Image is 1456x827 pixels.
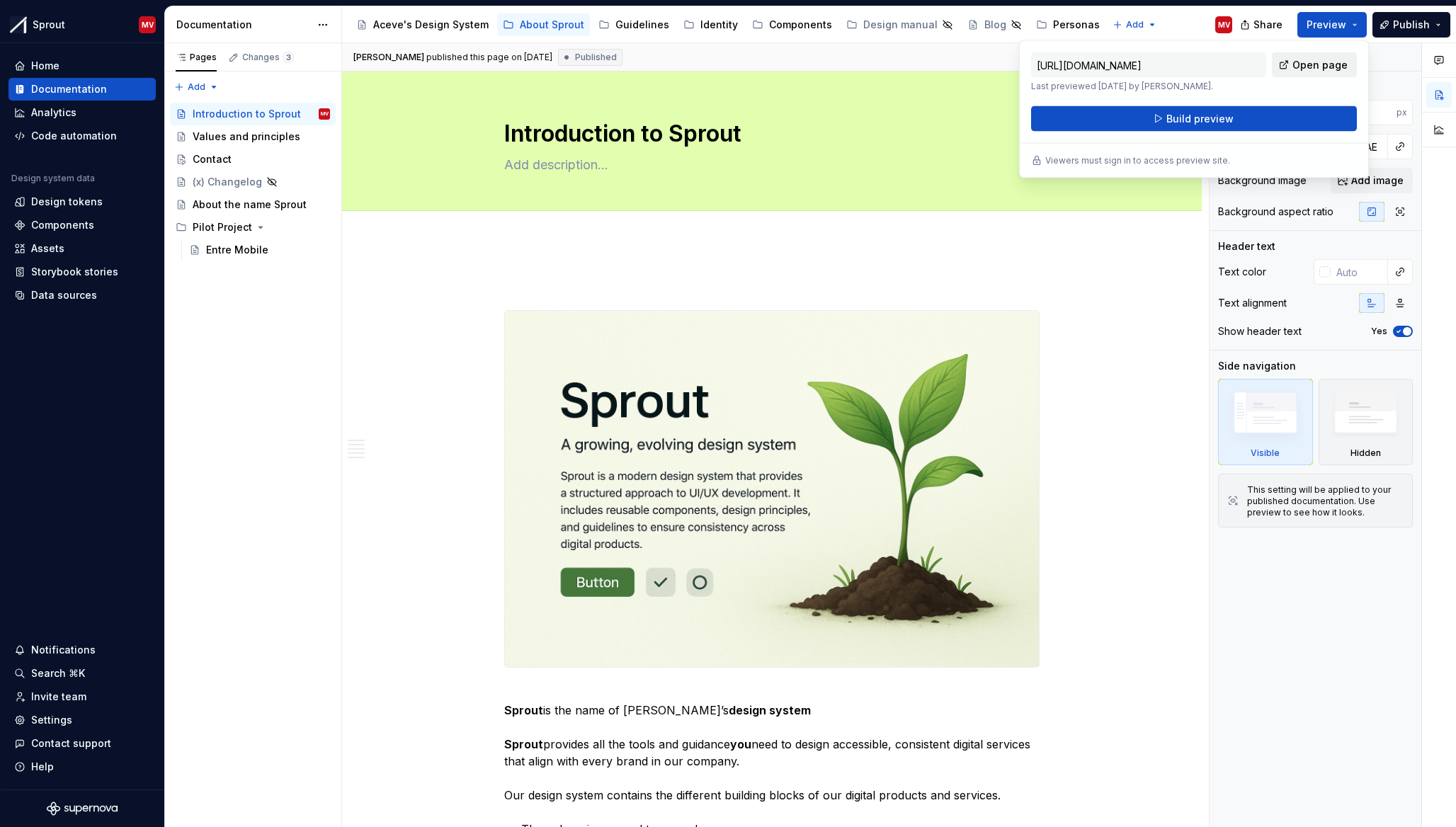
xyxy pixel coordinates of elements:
[170,216,336,239] div: Pilot Project
[1218,359,1296,373] div: Side navigation
[1031,81,1266,92] p: Last previewed [DATE] by [PERSON_NAME].
[170,77,223,97] button: Add
[863,18,938,32] div: Design manual
[1108,15,1161,35] button: Add
[193,130,300,144] div: Values and principles
[351,11,1105,39] div: Page tree
[1053,18,1100,32] div: Personas
[31,760,54,774] div: Help
[593,13,675,36] a: Guidelines
[193,198,307,212] div: About the name Sprout
[142,19,154,30] div: MV
[1126,19,1144,30] span: Add
[426,52,552,63] div: published this page on [DATE]
[31,129,117,143] div: Code automation
[10,16,27,33] img: b6c2a6ff-03c2-4811-897b-2ef07e5e0e51.png
[8,55,156,77] a: Home
[193,220,252,234] div: Pilot Project
[188,81,205,93] span: Add
[8,732,156,755] button: Contact support
[1166,112,1234,126] span: Build preview
[1251,447,1280,459] div: Visible
[373,18,489,32] div: Aceve's Design System
[170,125,336,148] a: Values and principles
[505,311,1039,667] img: 57e9e974-d765-4cd8-a353-0ffba8cfc81f.png
[501,117,1037,151] textarea: Introduction to Sprout
[1292,58,1348,72] span: Open page
[1218,239,1275,253] div: Header text
[1218,324,1302,338] div: Show header text
[8,214,156,236] a: Components
[1371,326,1387,337] label: Yes
[1319,379,1414,465] div: Hidden
[206,243,268,257] div: Entre Mobile
[351,13,494,36] a: Aceve's Design System
[1218,296,1287,310] div: Text alignment
[1045,155,1230,166] p: Viewers must sign in to access preview site.
[31,218,94,232] div: Components
[242,52,294,63] div: Changes
[8,685,156,708] a: Invite team
[841,13,959,36] a: Design manual
[1307,18,1346,32] span: Preview
[3,9,161,40] button: SproutMV
[33,18,65,32] div: Sprout
[353,52,424,63] span: [PERSON_NAME]
[1331,259,1388,285] input: Auto
[283,52,294,63] span: 3
[984,18,1006,32] div: Blog
[8,755,156,778] button: Help
[183,239,336,261] a: Entre Mobile
[615,18,669,32] div: Guidelines
[575,52,617,63] span: Published
[769,18,832,32] div: Components
[170,148,336,171] a: Contact
[11,173,95,184] div: Design system data
[31,195,103,209] div: Design tokens
[1218,173,1307,188] div: Background image
[31,736,111,751] div: Contact support
[700,18,738,32] div: Identity
[1350,447,1381,459] div: Hidden
[8,261,156,283] a: Storybook stories
[8,709,156,731] a: Settings
[1397,107,1407,118] p: px
[8,125,156,147] a: Code automation
[176,18,310,32] div: Documentation
[1331,168,1413,193] button: Add image
[1218,205,1333,219] div: Background aspect ratio
[193,152,232,166] div: Contact
[1253,18,1282,32] span: Share
[31,666,85,680] div: Search ⌘K
[193,107,301,121] div: Introduction to Sprout
[8,190,156,213] a: Design tokens
[504,703,543,717] strong: Sprout
[8,662,156,685] button: Search ⌘K
[170,103,336,125] a: Introduction to SproutMV
[1372,12,1450,38] button: Publish
[170,171,336,193] a: (x) Changelog
[176,52,217,63] div: Pages
[1031,106,1357,132] button: Build preview
[8,237,156,260] a: Assets
[497,13,590,36] a: About Sprout
[8,284,156,307] a: Data sources
[193,175,262,189] div: (x) Changelog
[1297,12,1367,38] button: Preview
[1272,52,1357,78] a: Open page
[1233,12,1292,38] button: Share
[504,737,543,751] strong: Sprout
[31,690,86,704] div: Invite team
[47,802,118,816] svg: Supernova Logo
[729,703,811,717] strong: design system
[8,78,156,101] a: Documentation
[1218,379,1313,465] div: Visible
[504,685,1040,804] p: is the name of [PERSON_NAME]’s provides all the tools and guidance need to design accessible, con...
[8,101,156,124] a: Analytics
[746,13,838,36] a: Components
[678,13,744,36] a: Identity
[31,105,76,120] div: Analytics
[321,107,329,121] div: MV
[1218,265,1266,279] div: Text color
[31,288,97,302] div: Data sources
